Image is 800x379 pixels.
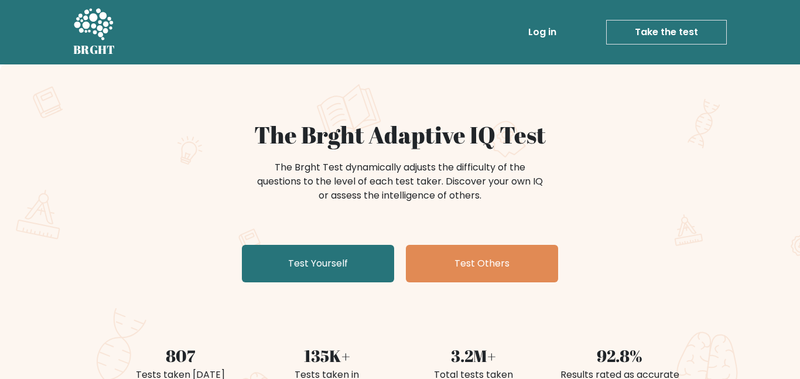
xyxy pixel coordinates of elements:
[242,245,394,282] a: Test Yourself
[73,5,115,60] a: BRGHT
[254,161,546,203] div: The Brght Test dynamically adjusts the difficulty of the questions to the level of each test take...
[73,43,115,57] h5: BRGHT
[114,121,686,149] h1: The Brght Adaptive IQ Test
[606,20,727,45] a: Take the test
[553,343,686,368] div: 92.8%
[406,245,558,282] a: Test Others
[407,343,539,368] div: 3.2M+
[114,343,247,368] div: 807
[261,343,393,368] div: 135K+
[524,21,561,44] a: Log in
